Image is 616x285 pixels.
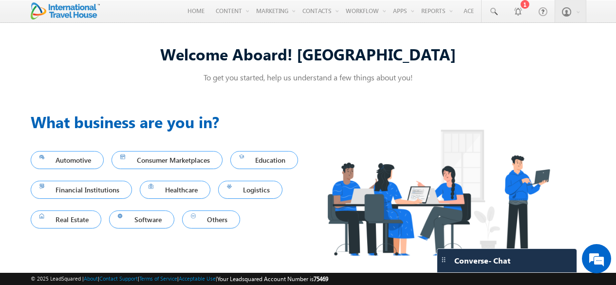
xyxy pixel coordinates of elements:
[84,275,98,282] a: About
[39,213,93,226] span: Real Estate
[99,275,138,282] a: Contact Support
[149,183,202,196] span: Healthcare
[120,153,214,167] span: Consumer Marketplaces
[39,183,124,196] span: Financial Institutions
[217,275,328,283] span: Your Leadsquared Account Number is
[227,183,274,196] span: Logistics
[440,256,448,264] img: carter-drag
[31,72,586,82] p: To get you started, help us understand a few things about you!
[314,275,328,283] span: 75469
[31,274,328,284] span: © 2025 LeadSquared | | | | |
[179,275,216,282] a: Acceptable Use
[31,2,100,19] img: Custom Logo
[308,110,568,275] img: Industry.png
[31,110,308,133] h3: What business are you in?
[139,275,177,282] a: Terms of Service
[118,213,166,226] span: Software
[454,256,510,265] span: Converse - Chat
[39,153,95,167] span: Automotive
[239,153,290,167] span: Education
[31,43,586,64] div: Welcome Aboard! [GEOGRAPHIC_DATA]
[191,213,232,226] span: Others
